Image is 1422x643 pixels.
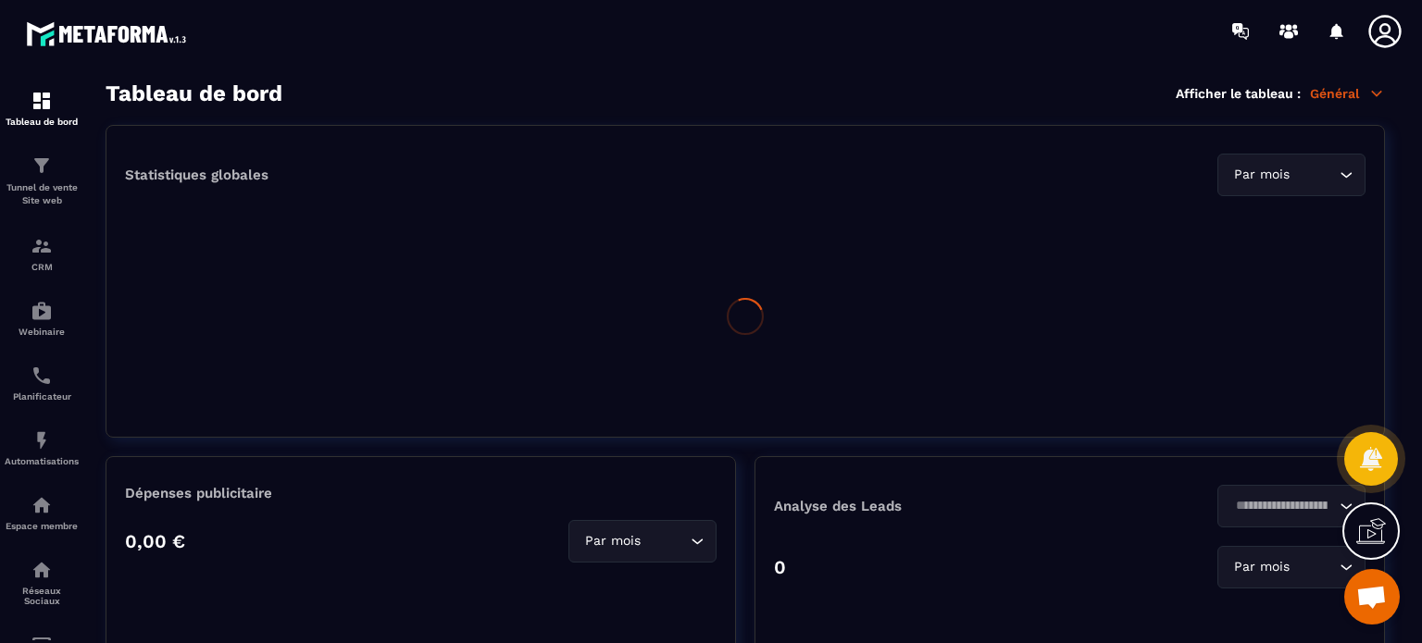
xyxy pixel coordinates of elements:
span: Par mois [580,531,644,551]
span: Par mois [1229,557,1293,577]
p: Automatisations [5,456,79,466]
input: Search for option [1229,496,1335,516]
p: Général [1310,85,1385,102]
img: automations [31,429,53,451]
input: Search for option [1293,165,1335,185]
a: automationsautomationsEspace membre [5,480,79,545]
img: formation [31,155,53,177]
img: scheduler [31,365,53,387]
a: formationformationCRM [5,221,79,286]
p: Analyse des Leads [774,498,1070,514]
p: Tableau de bord [5,117,79,127]
div: Ouvrir le chat [1344,569,1400,624]
a: social-networksocial-networkRéseaux Sociaux [5,545,79,620]
input: Search for option [1293,557,1335,577]
span: Par mois [1229,165,1293,185]
img: automations [31,494,53,516]
p: Planificateur [5,391,79,402]
div: Search for option [1217,154,1366,196]
p: Webinaire [5,327,79,337]
img: logo [26,17,193,51]
p: Statistiques globales [125,167,268,183]
img: automations [31,300,53,322]
a: schedulerschedulerPlanificateur [5,351,79,415]
div: Search for option [1217,546,1366,588]
p: Dépenses publicitaire [125,485,717,501]
img: formation [31,90,53,112]
img: formation [31,235,53,257]
a: formationformationTableau de bord [5,76,79,141]
img: social-network [31,559,53,581]
a: automationsautomationsWebinaire [5,286,79,351]
a: automationsautomationsAutomatisations [5,415,79,480]
p: CRM [5,262,79,272]
p: 0 [774,556,786,578]
p: Afficher le tableau : [1176,86,1301,101]
input: Search for option [644,531,686,551]
div: Search for option [568,520,717,563]
p: 0,00 € [125,530,185,552]
p: Espace membre [5,521,79,531]
h3: Tableau de bord [106,80,282,106]
p: Tunnel de vente Site web [5,181,79,207]
div: Search for option [1217,485,1366,527]
a: formationformationTunnel de vente Site web [5,141,79,221]
p: Réseaux Sociaux [5,586,79,606]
